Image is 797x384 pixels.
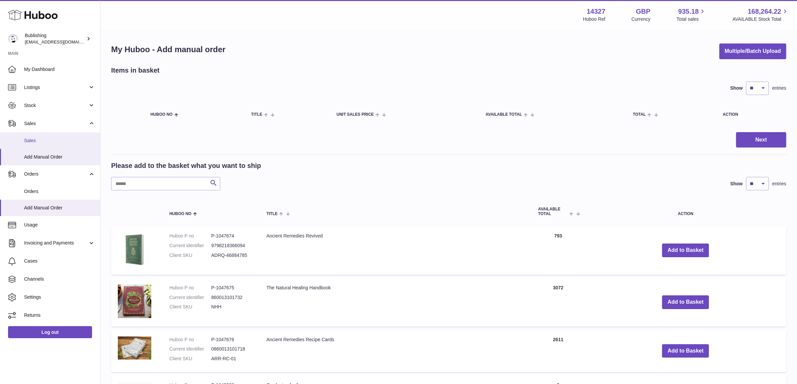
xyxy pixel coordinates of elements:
[24,276,95,282] span: Channels
[251,112,262,117] span: Title
[169,243,211,249] dt: Current identifier
[169,252,211,259] dt: Client SKU
[111,66,160,75] h2: Items in basket
[24,222,95,228] span: Usage
[211,243,253,249] dd: 9798218366094
[118,337,151,360] img: Ancient Remedies Recipe Cards
[211,252,253,259] dd: ADRQ-46884785
[169,356,211,362] dt: Client SKU
[532,330,585,372] td: 2611
[211,233,253,239] dd: P-1047674
[169,304,211,310] dt: Client SKU
[211,304,253,310] dd: NHH
[24,258,95,264] span: Cases
[748,7,781,16] span: 168,264.22
[24,171,88,177] span: Orders
[169,337,211,343] dt: Huboo P no
[211,356,253,362] dd: ARR-RC-01
[260,226,532,275] td: Ancient Remedies Revived
[532,278,585,326] td: 3072
[266,212,277,216] span: Title
[336,112,374,117] span: Unit Sales Price
[538,207,568,216] span: AVAILABLE Total
[662,295,709,309] button: Add to Basket
[486,112,522,117] span: AVAILABLE Total
[723,112,780,117] div: Action
[111,161,261,170] h2: Please add to the basket what you want to ship
[24,312,95,318] span: Returns
[211,337,253,343] dd: P-1047676
[24,66,95,73] span: My Dashboard
[719,43,786,59] button: Multiple/Batch Upload
[211,294,253,301] dd: 860013101732
[532,226,585,275] td: 793
[24,205,95,211] span: Add Manual Order
[632,16,651,22] div: Currency
[24,188,95,195] span: Orders
[772,85,786,91] span: entries
[24,240,88,246] span: Invoicing and Payments
[662,244,709,257] button: Add to Basket
[636,7,650,16] strong: GBP
[260,330,532,372] td: Ancient Remedies Recipe Cards
[676,7,706,22] a: 935.18 Total sales
[24,154,95,160] span: Add Manual Order
[732,7,789,22] a: 168,264.22 AVAILABLE Stock Total
[25,32,85,45] div: Bublishing
[169,233,211,239] dt: Huboo P no
[678,7,699,16] span: 935.18
[583,16,606,22] div: Huboo Ref
[118,233,151,266] img: Ancient Remedies Revived
[633,112,646,117] span: Total
[169,346,211,352] dt: Current identifier
[662,344,709,358] button: Add to Basket
[25,39,98,44] span: [EMAIL_ADDRESS][DOMAIN_NAME]
[260,278,532,326] td: The Natural Healing Handbook
[8,326,92,338] a: Log out
[169,294,211,301] dt: Current identifier
[736,132,786,148] button: Next
[111,44,226,55] h1: My Huboo - Add manual order
[169,212,191,216] span: Huboo no
[676,16,706,22] span: Total sales
[24,137,95,144] span: Sales
[732,16,789,22] span: AVAILABLE Stock Total
[730,85,743,91] label: Show
[8,34,18,44] img: internalAdmin-14327@internal.huboo.com
[169,285,211,291] dt: Huboo P no
[211,346,253,352] dd: 0860013101718
[587,7,606,16] strong: 14327
[24,84,88,91] span: Listings
[730,181,743,187] label: Show
[585,200,786,222] th: Action
[24,102,88,109] span: Stock
[24,120,88,127] span: Sales
[151,112,173,117] span: Huboo no
[24,294,95,300] span: Settings
[772,181,786,187] span: entries
[211,285,253,291] dd: P-1047675
[118,285,151,318] img: The Natural Healing Handbook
